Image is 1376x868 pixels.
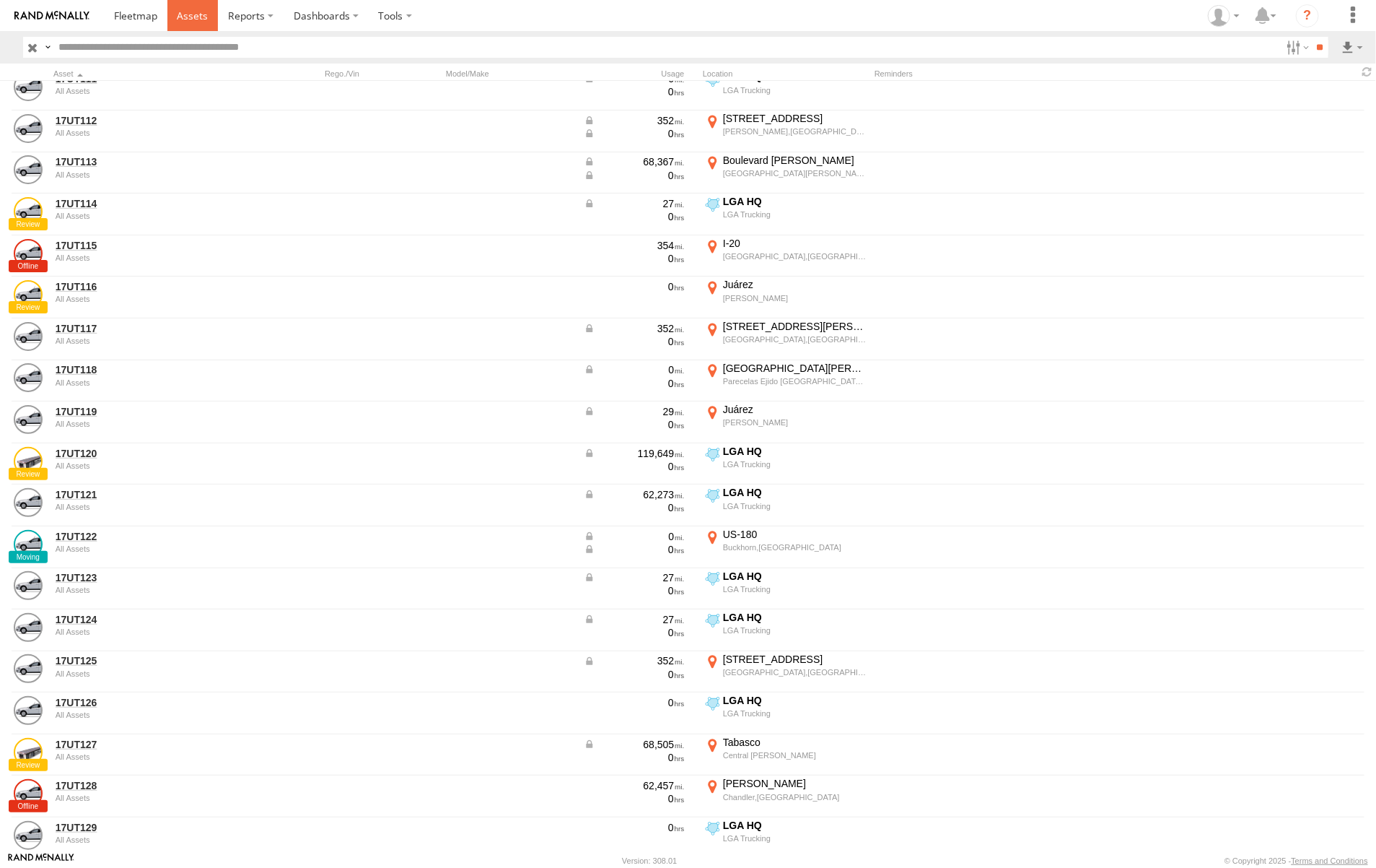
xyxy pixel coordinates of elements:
a: 17UT129 [56,821,253,834]
div: Data from Vehicle CANbus [584,654,685,667]
div: Model/Make [446,69,576,79]
a: 17UT126 [56,696,253,709]
div: LGA Trucking [723,708,867,719]
a: View Asset Details [14,779,43,808]
div: Reminders [875,69,1105,79]
div: LGA Trucking [723,584,867,594]
div: LGA HQ [723,819,867,832]
label: Click to View Current Location [703,195,869,234]
div: Chandler,[GEOGRAPHIC_DATA] [723,792,867,802]
label: Search Filter Options [1281,37,1312,58]
label: Click to View Current Location [703,486,869,525]
div: 0 [584,668,685,681]
div: undefined [56,669,253,678]
div: [PERSON_NAME] [723,293,867,303]
label: Click to View Current Location [703,528,869,567]
label: Click to View Current Location [703,320,869,359]
label: Export results as... [1340,37,1364,58]
div: Juárez [723,403,867,416]
div: undefined [56,129,253,137]
div: 0 [584,377,685,390]
div: Data from Vehicle CANbus [584,127,685,140]
div: [GEOGRAPHIC_DATA][PERSON_NAME] [723,168,867,178]
a: 17UT122 [56,530,253,543]
div: 0 [584,252,685,265]
a: 17UT124 [56,613,253,626]
div: 0 [584,280,685,293]
a: View Asset Details [14,738,43,767]
div: LGA HQ [723,445,867,458]
label: Click to View Current Location [703,154,869,193]
div: Version: 308.01 [622,856,677,865]
a: View Asset Details [14,363,43,392]
div: undefined [56,420,253,428]
a: View Asset Details [14,114,43,143]
a: View Asset Details [14,197,43,226]
a: 17UT114 [56,197,253,210]
div: [GEOGRAPHIC_DATA],[GEOGRAPHIC_DATA] [723,334,867,344]
div: Data from Vehicle CANbus [584,488,685,501]
div: LGA Trucking [723,501,867,511]
div: Rego./Vin [325,69,440,79]
label: Click to View Current Location [703,237,869,276]
a: View Asset Details [14,155,43,184]
a: 17UT117 [56,322,253,335]
div: undefined [56,170,253,179]
label: Click to View Current Location [703,403,869,442]
div: Data from Vehicle CANbus [584,405,685,418]
a: View Asset Details [14,530,43,559]
div: 354 [584,239,685,252]
div: [PERSON_NAME] [723,777,867,790]
div: 0 [584,751,685,764]
div: Data from Vehicle CANbus [584,197,685,210]
a: 17UT120 [56,447,253,460]
div: Data from Vehicle CANbus [584,738,685,751]
div: LGA HQ [723,611,867,624]
div: Click to Sort [53,69,255,79]
a: View Asset Details [14,571,43,600]
div: 62,457 [584,779,685,792]
label: Click to View Current Location [703,611,869,650]
a: View Asset Details [14,405,43,434]
div: undefined [56,628,253,636]
div: Boulevard [PERSON_NAME] [723,154,867,167]
label: Click to View Current Location [703,70,869,109]
label: Click to View Current Location [703,819,869,858]
a: Terms and Conditions [1292,856,1368,865]
div: © Copyright 2025 - [1224,856,1368,865]
label: Click to View Current Location [703,694,869,733]
div: LGA HQ [723,195,867,208]
div: 0 [584,792,685,805]
div: undefined [56,711,253,719]
div: [GEOGRAPHIC_DATA],[GEOGRAPHIC_DATA] [723,667,867,677]
div: Data from Vehicle CANbus [584,322,685,335]
div: 0 [584,696,685,709]
div: Data from Vehicle CANbus [584,543,685,556]
div: 0 [584,335,685,348]
div: 0 [584,626,685,639]
a: View Asset Details [14,72,43,101]
div: I-20 [723,237,867,250]
div: undefined [56,794,253,802]
div: undefined [56,337,253,345]
div: Tabasco [723,736,867,749]
a: 17UT121 [56,488,253,501]
div: Data from Vehicle CANbus [584,363,685,376]
div: LGA Trucking [723,459,867,469]
a: 17UT113 [56,155,253,168]
a: 17UT116 [56,280,253,293]
div: undefined [56,836,253,844]
a: View Asset Details [14,488,43,517]
a: View Asset Details [14,654,43,683]
label: Click to View Current Location [703,362,869,401]
div: 0 [584,821,685,834]
div: Usage [582,69,697,79]
img: rand-logo.svg [14,11,89,21]
a: View Asset Details [14,613,43,642]
a: View Asset Details [14,447,43,476]
div: undefined [56,586,253,594]
label: Click to View Current Location [703,278,869,317]
div: LGA HQ [723,694,867,707]
div: 0 [584,85,685,98]
div: LGA HQ [723,486,867,499]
